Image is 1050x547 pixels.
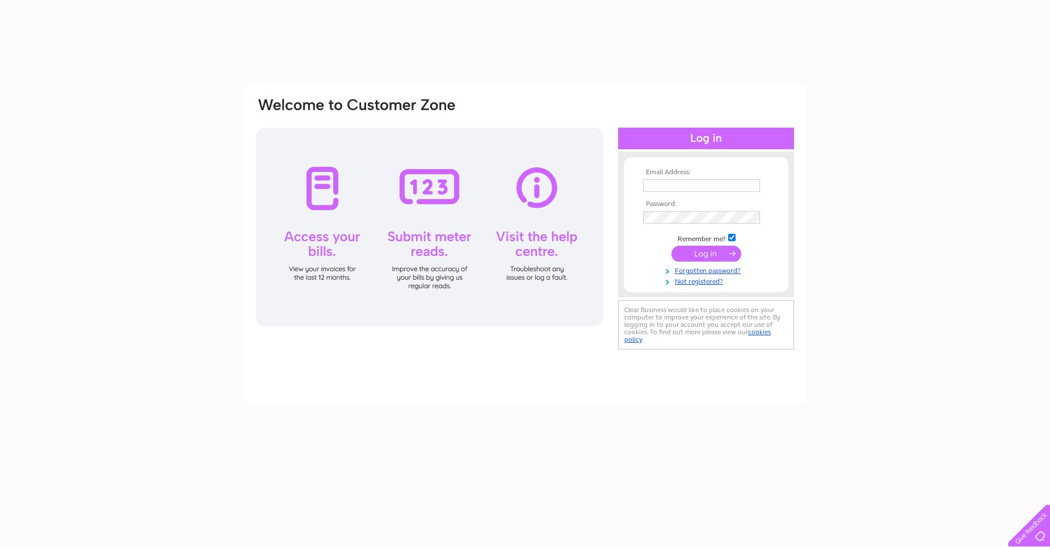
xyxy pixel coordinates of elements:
a: cookies policy [624,328,771,343]
input: Submit [671,246,741,262]
th: Password: [640,200,772,208]
th: Email Address: [640,169,772,176]
td: Remember me? [640,232,772,243]
a: Not registered? [643,275,772,286]
a: Forgotten password? [643,264,772,275]
div: Clear Business would like to place cookies on your computer to improve your experience of the sit... [618,300,794,350]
